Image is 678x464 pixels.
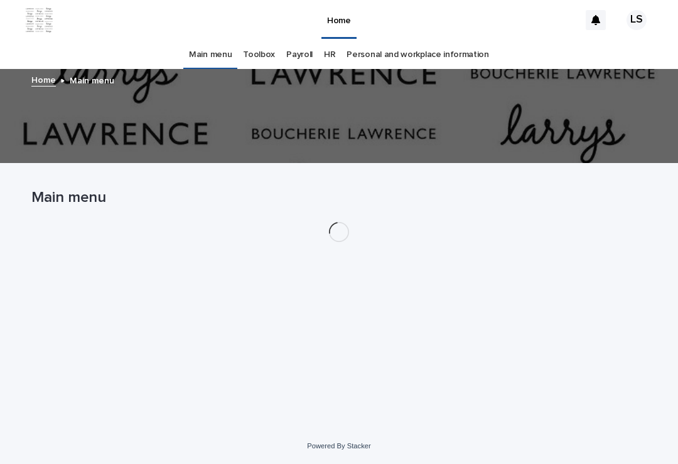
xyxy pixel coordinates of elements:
a: Personal and workplace information [347,40,488,70]
img: ZpJWbK78RmCi9E4bZOpa [25,8,53,33]
a: HR [324,40,335,70]
div: LS [627,10,647,30]
a: Home [31,72,56,87]
p: Main menu [70,73,114,87]
a: Powered By Stacker [307,442,370,450]
a: Main menu [189,40,232,70]
a: Payroll [286,40,313,70]
a: Toolbox [243,40,275,70]
h1: Main menu [31,189,647,207]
